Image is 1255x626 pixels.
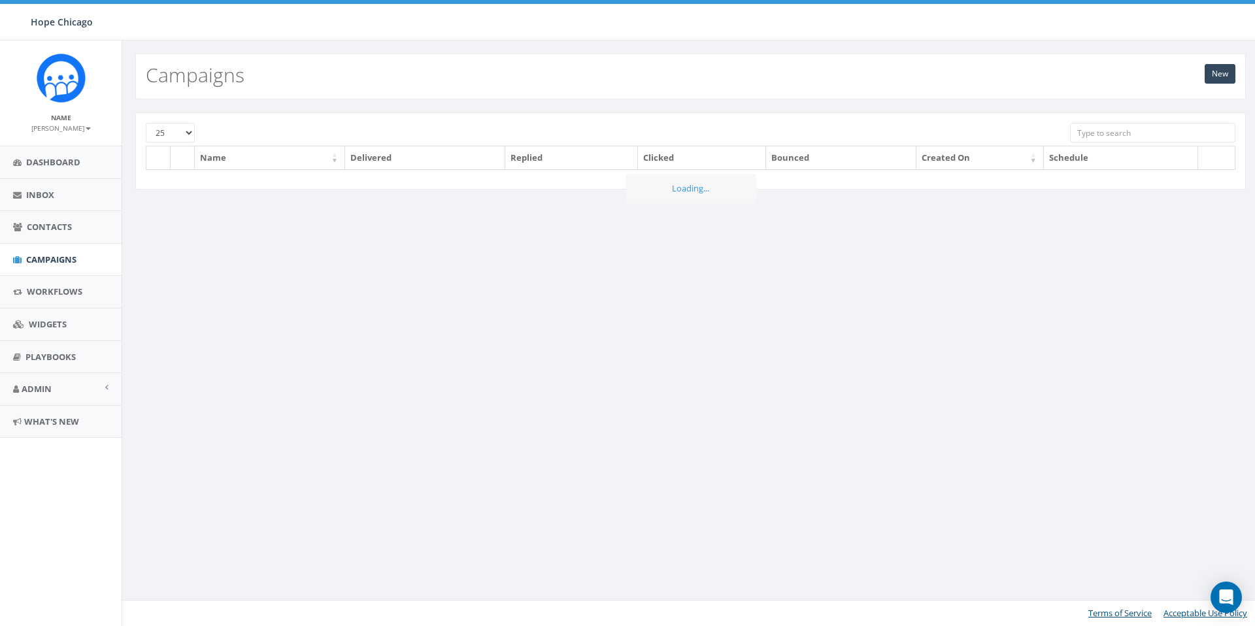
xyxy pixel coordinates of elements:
th: Replied [505,146,637,169]
span: Hope Chicago [31,16,93,28]
span: Inbox [26,189,54,201]
span: Campaigns [26,254,76,265]
th: Schedule [1044,146,1198,169]
small: [PERSON_NAME] [31,124,91,133]
input: Type to search [1070,123,1235,142]
a: Terms of Service [1088,607,1152,619]
div: Open Intercom Messenger [1211,582,1242,613]
span: Workflows [27,286,82,297]
span: What's New [24,416,79,427]
div: Loading... [626,174,756,203]
th: Delivered [345,146,505,169]
img: Rally_Corp_Icon.png [37,54,86,103]
span: Dashboard [26,156,80,168]
span: Contacts [27,221,72,233]
span: Widgets [29,318,67,330]
th: Bounced [766,146,916,169]
th: Created On [916,146,1044,169]
h2: Campaigns [146,64,244,86]
span: Admin [22,383,52,395]
a: New [1205,64,1235,84]
th: Name [195,146,345,169]
span: Playbooks [25,351,76,363]
th: Clicked [638,146,766,169]
a: [PERSON_NAME] [31,122,91,133]
small: Name [51,113,71,122]
a: Acceptable Use Policy [1163,607,1247,619]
